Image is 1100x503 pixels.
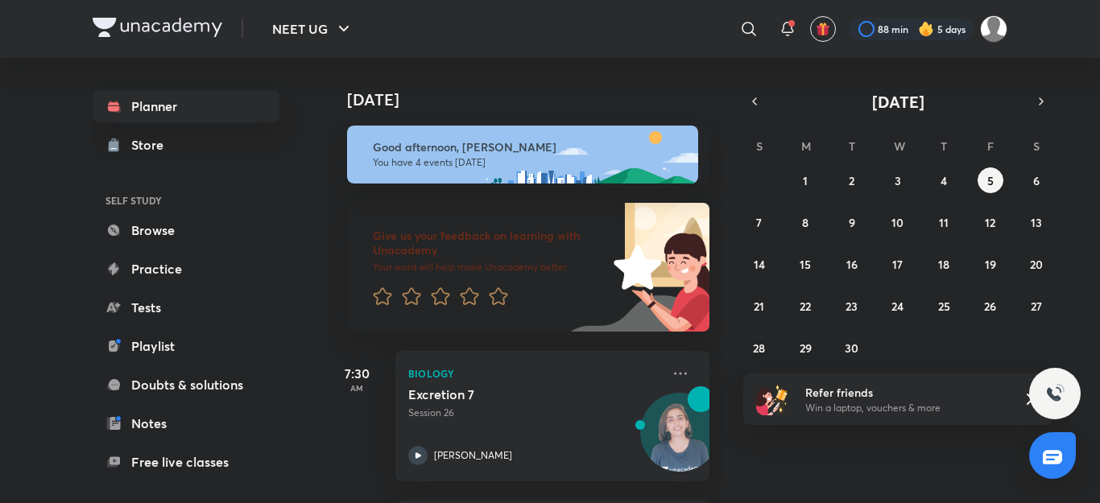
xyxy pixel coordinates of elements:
[754,257,765,272] abbr: September 14, 2025
[800,299,811,314] abbr: September 22, 2025
[803,173,808,188] abbr: September 1, 2025
[978,251,1003,277] button: September 19, 2025
[1023,209,1049,235] button: September 13, 2025
[1023,167,1049,193] button: September 6, 2025
[746,293,772,319] button: September 21, 2025
[93,18,222,41] a: Company Logo
[800,340,812,356] abbr: September 29, 2025
[845,340,858,356] abbr: September 30, 2025
[1031,215,1042,230] abbr: September 13, 2025
[885,167,911,193] button: September 3, 2025
[846,299,858,314] abbr: September 23, 2025
[1045,384,1065,403] img: ttu
[849,173,854,188] abbr: September 2, 2025
[93,90,279,122] a: Planner
[891,215,904,230] abbr: September 10, 2025
[408,406,661,420] p: Session 26
[792,251,818,277] button: September 15, 2025
[885,251,911,277] button: September 17, 2025
[746,209,772,235] button: September 7, 2025
[746,251,772,277] button: September 14, 2025
[938,299,950,314] abbr: September 25, 2025
[885,209,911,235] button: September 10, 2025
[801,138,811,154] abbr: Monday
[1031,299,1042,314] abbr: September 27, 2025
[408,364,661,383] p: Biology
[839,209,865,235] button: September 9, 2025
[1033,173,1040,188] abbr: September 6, 2025
[746,335,772,361] button: September 28, 2025
[93,187,279,214] h6: SELF STUDY
[766,90,1030,113] button: [DATE]
[1023,251,1049,277] button: September 20, 2025
[805,401,1003,415] p: Win a laptop, vouchers & more
[408,386,609,402] h5: Excretion 7
[131,135,173,155] div: Store
[839,251,865,277] button: September 16, 2025
[93,253,279,285] a: Practice
[93,129,279,161] a: Store
[939,215,949,230] abbr: September 11, 2025
[756,215,762,230] abbr: September 7, 2025
[885,293,911,319] button: September 24, 2025
[792,167,818,193] button: September 1, 2025
[93,214,279,246] a: Browse
[985,257,996,272] abbr: September 19, 2025
[434,448,512,463] p: [PERSON_NAME]
[1030,257,1043,272] abbr: September 20, 2025
[849,215,855,230] abbr: September 9, 2025
[93,330,279,362] a: Playlist
[1033,138,1040,154] abbr: Saturday
[931,209,957,235] button: September 11, 2025
[872,91,924,113] span: [DATE]
[980,15,1007,43] img: Divya rakesh
[984,299,996,314] abbr: September 26, 2025
[753,340,765,356] abbr: September 28, 2025
[810,16,836,42] button: avatar
[891,299,904,314] abbr: September 24, 2025
[792,293,818,319] button: September 22, 2025
[373,229,608,258] h6: Give us your feedback on learning with Unacademy
[93,446,279,478] a: Free live classes
[347,90,726,109] h4: [DATE]
[931,167,957,193] button: September 4, 2025
[800,257,811,272] abbr: September 15, 2025
[792,335,818,361] button: September 29, 2025
[849,138,855,154] abbr: Tuesday
[839,293,865,319] button: September 23, 2025
[816,22,830,36] img: avatar
[93,291,279,324] a: Tests
[263,13,363,45] button: NEET UG
[325,383,389,393] p: AM
[373,156,684,169] p: You have 4 events [DATE]
[918,21,934,37] img: streak
[846,257,858,272] abbr: September 16, 2025
[93,407,279,439] a: Notes
[892,257,903,272] abbr: September 17, 2025
[978,293,1003,319] button: September 26, 2025
[978,167,1003,193] button: September 5, 2025
[839,335,865,361] button: September 30, 2025
[754,299,764,314] abbr: September 21, 2025
[895,173,901,188] abbr: September 3, 2025
[894,138,905,154] abbr: Wednesday
[1023,293,1049,319] button: September 27, 2025
[985,215,995,230] abbr: September 12, 2025
[756,383,788,415] img: referral
[987,173,994,188] abbr: September 5, 2025
[941,173,947,188] abbr: September 4, 2025
[802,215,808,230] abbr: September 8, 2025
[373,261,608,274] p: Your word will help make Unacademy better
[93,18,222,37] img: Company Logo
[987,138,994,154] abbr: Friday
[978,209,1003,235] button: September 12, 2025
[325,364,389,383] h5: 7:30
[931,293,957,319] button: September 25, 2025
[559,203,709,332] img: feedback_image
[93,369,279,401] a: Doubts & solutions
[373,140,684,155] h6: Good afternoon, [PERSON_NAME]
[792,209,818,235] button: September 8, 2025
[805,384,1003,401] h6: Refer friends
[641,402,718,479] img: Avatar
[839,167,865,193] button: September 2, 2025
